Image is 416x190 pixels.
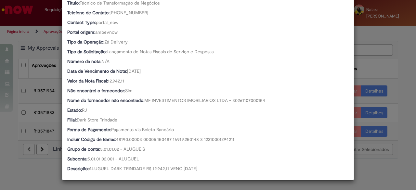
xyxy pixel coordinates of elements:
[87,156,139,162] span: 5.01.01.02.001 - ALUGUEL
[100,146,145,152] span: 5.01.01.02 - ALUGUEIS
[67,88,125,94] b: Não encontrei o fornecedor:
[89,166,197,171] span: ALUGUEL DARK TRINDADE R$ 12.942,11 VENC [DATE]
[127,68,141,74] span: [DATE]
[82,107,87,113] span: RJ
[67,78,108,84] b: Valor da Nota Fiscal:
[67,10,110,16] b: Telefone de Contato:
[67,39,104,45] b: Tipo da Operação:
[77,117,117,123] span: Dark Store Trindade
[67,97,144,103] b: Nome do fornecedor não encontrado:
[111,127,174,133] span: Pagamento via Boleto Bancário
[67,29,95,35] b: Portal origem:
[104,39,128,45] span: Zé Delivery
[101,58,110,64] span: N/A
[67,49,107,55] b: Tipo da Solicitação:
[67,117,77,123] b: Filial:
[67,146,100,152] b: Grupo de conta:
[67,107,82,113] b: Estado:
[67,136,116,142] b: Incluir Código de Barras:
[110,10,148,16] span: [PHONE_NUMBER]
[95,29,118,35] span: ambevnow
[67,166,89,171] b: Descrição:
[116,136,234,142] span: 48190.00003 00005.150487 16919.250148 3 12210001294211
[144,97,265,103] span: MF INVESTIMENTOS IMOBILIARIOS LTDA - 30261107000154
[67,156,87,162] b: Subconta:
[108,78,124,84] span: 12.942,11
[67,19,96,25] b: Contact Type:
[96,19,118,25] span: portal_now
[125,88,133,94] span: Sim
[107,49,214,55] span: Lançamento de Notas Fiscais de Serviço e Despesas
[67,58,101,64] b: Número da nota:
[67,127,111,133] b: Forma de Pagamento:
[67,68,127,74] b: Data de Vencimento da Nota:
